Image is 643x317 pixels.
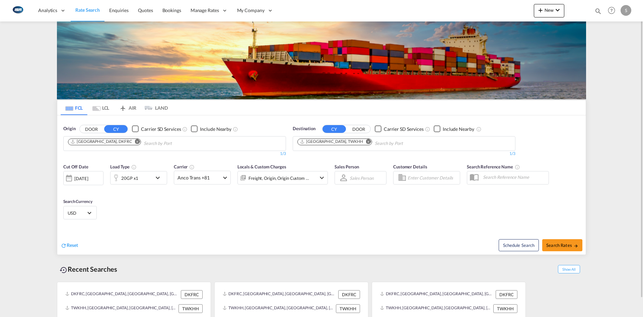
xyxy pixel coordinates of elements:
[443,126,474,133] div: Include Nearby
[434,125,474,133] md-checkbox: Checkbox No Ink
[349,173,374,183] md-select: Sales Person
[546,243,578,248] span: Search Rates
[493,304,517,313] div: TWKHH
[200,126,231,133] div: Include Nearby
[621,5,631,16] div: S
[558,265,580,273] span: Show All
[80,125,103,133] button: DOOR
[63,125,75,132] span: Origin
[496,290,517,299] div: DKFRC
[121,173,138,183] div: 20GP x1
[65,304,177,313] div: TWKHH, Kaohsiung, Taiwan, Province of China, Greater China & Far East Asia, Asia Pacific
[393,164,427,169] span: Customer Details
[63,171,103,185] div: [DATE]
[534,4,564,17] button: icon-plus 400-fgNewicon-chevron-down
[318,174,326,182] md-icon: icon-chevron-down
[75,7,100,13] span: Rate Search
[293,151,515,157] div: 1/3
[223,290,337,299] div: DKFRC, Fredericia, Denmark, Northern Europe, Europe
[57,21,586,99] img: LCL+%26+FCL+BACKGROUND.png
[425,126,430,132] md-icon: Unchecked: Search for CY (Container Yard) services for all selected carriers.Checked : Search for...
[380,304,492,313] div: TWKHH, Kaohsiung, Taiwan, Province of China, Greater China & Far East Asia, Asia Pacific
[132,125,181,133] md-checkbox: Checkbox No Ink
[408,173,458,183] input: Enter Customer Details
[61,243,67,249] md-icon: icon-refresh
[300,139,364,145] div: Press delete to remove this chip.
[114,100,141,115] md-tab-item: AIR
[63,151,286,157] div: 1/3
[74,175,88,181] div: [DATE]
[141,100,168,115] md-tab-item: LAND
[323,125,346,133] button: CY
[110,171,167,184] div: 20GP x1icon-chevron-down
[162,7,181,13] span: Bookings
[476,126,482,132] md-icon: Unchecked: Ignores neighbouring ports when fetching rates.Checked : Includes neighbouring ports w...
[110,164,137,169] span: Load Type
[182,126,188,132] md-icon: Unchecked: Search for CY (Container Yard) services for all selected carriers.Checked : Search for...
[61,100,168,115] md-pagination-wrapper: Use the left and right arrow keys to navigate between tabs
[70,139,132,145] div: Fredericia, DKFRC
[237,7,265,14] span: My Company
[362,139,372,146] button: Remove
[248,173,309,183] div: Freight Origin Origin Custom Factory Stuffing
[131,164,137,170] md-icon: icon-information-outline
[174,164,195,169] span: Carrier
[191,7,219,14] span: Manage Rates
[375,138,438,149] input: Chips input.
[67,208,93,218] md-select: Select Currency: $ USDUnited States Dollar
[293,125,315,132] span: Destination
[131,139,141,146] button: Remove
[144,138,207,149] input: Chips input.
[154,174,165,182] md-icon: icon-chevron-down
[68,210,86,216] span: USD
[67,242,78,248] span: Reset
[296,137,441,149] md-chips-wrap: Chips container. Use arrow keys to select chips.
[61,242,78,249] div: icon-refreshReset
[63,164,88,169] span: Cut Off Date
[335,164,359,169] span: Sales Person
[347,125,370,133] button: DOOR
[189,164,195,170] md-icon: The selected Trucker/Carrierwill be displayed in the rate results If the rates are from another f...
[594,7,602,15] md-icon: icon-magnify
[237,164,286,169] span: Locals & Custom Charges
[554,6,562,14] md-icon: icon-chevron-down
[606,5,621,17] div: Help
[10,3,25,18] img: 1aa151c0c08011ec8d6f413816f9a227.png
[104,125,128,133] button: CY
[606,5,617,16] span: Help
[38,7,57,14] span: Analytics
[60,266,68,274] md-icon: icon-backup-restore
[57,115,586,255] div: OriginDOOR CY Checkbox No InkUnchecked: Search for CY (Container Yard) services for all selected ...
[67,137,210,149] md-chips-wrap: Chips container. Use arrow keys to select chips.
[177,174,221,181] span: Anco Trans +81
[384,126,424,133] div: Carrier SD Services
[141,126,181,133] div: Carrier SD Services
[138,7,153,13] span: Quotes
[542,239,582,251] button: Search Ratesicon-arrow-right
[223,304,334,313] div: TWKHH, Kaohsiung, Taiwan, Province of China, Greater China & Far East Asia, Asia Pacific
[63,184,68,194] md-datepicker: Select
[537,7,562,13] span: New
[70,139,133,145] div: Press delete to remove this chip.
[574,244,578,248] md-icon: icon-arrow-right
[375,125,424,133] md-checkbox: Checkbox No Ink
[65,290,179,299] div: DKFRC, Fredericia, Denmark, Northern Europe, Europe
[233,126,238,132] md-icon: Unchecked: Ignores neighbouring ports when fetching rates.Checked : Includes neighbouring ports w...
[61,100,87,115] md-tab-item: FCL
[515,164,520,170] md-icon: Your search will be saved by the below given name
[109,7,129,13] span: Enquiries
[594,7,602,17] div: icon-magnify
[336,304,360,313] div: TWKHH
[300,139,363,145] div: Kaohsiung, TWKHH
[87,100,114,115] md-tab-item: LCL
[467,164,520,169] span: Search Reference Name
[237,171,328,184] div: Freight Origin Origin Custom Factory Stuffingicon-chevron-down
[181,290,203,299] div: DKFRC
[178,304,203,313] div: TWKHH
[499,239,539,251] button: Note: By default Schedule search will only considerorigin ports, destination ports and cut off da...
[338,290,360,299] div: DKFRC
[57,262,120,277] div: Recent Searches
[63,199,92,204] span: Search Currency
[119,104,127,109] md-icon: icon-airplane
